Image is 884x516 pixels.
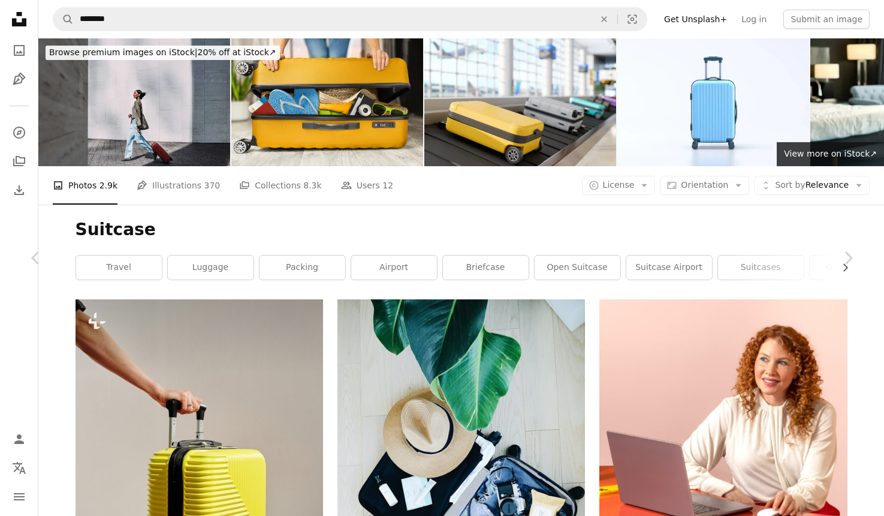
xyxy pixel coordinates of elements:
[443,256,529,280] a: briefcase
[53,8,74,31] button: Search Unsplash
[660,176,749,195] button: Orientation
[337,481,585,492] a: brown hat
[76,480,323,491] a: a person pulling a yellow suitcase on wheels
[618,8,647,31] button: Visual search
[204,179,221,192] span: 370
[49,47,276,57] span: 20% off at iStock ↗
[783,10,870,29] button: Submit an image
[734,10,774,29] a: Log in
[38,38,287,67] a: Browse premium images on iStock|20% off at iStock↗
[754,176,870,195] button: Sort byRelevance
[382,179,393,192] span: 12
[231,38,423,166] img: woman packing suitcase
[341,166,394,205] a: Users 12
[7,121,31,145] a: Explore
[535,256,620,280] a: open suitcase
[7,427,31,451] a: Log in / Sign up
[7,178,31,202] a: Download History
[38,38,230,166] img: Confident Woman Walking with Red Suitcase in Modern Urban Setting
[7,149,31,173] a: Collections
[7,485,31,509] button: Menu
[812,200,884,316] a: Next
[775,179,849,191] span: Relevance
[626,256,712,280] a: suitcase airport
[260,256,345,280] a: packing
[137,166,220,205] a: Illustrations 370
[591,8,617,31] button: Clear
[775,180,805,190] span: Sort by
[617,38,809,166] img: Blue suitcase
[582,176,656,195] button: License
[657,10,734,29] a: Get Unsplash+
[718,256,804,280] a: suitcases
[7,67,31,91] a: Illustrations
[784,149,877,158] span: View more on iStock ↗
[239,166,321,205] a: Collections 8.3k
[168,256,254,280] a: luggage
[777,142,884,166] a: View more on iStock↗
[7,456,31,480] button: Language
[7,38,31,62] a: Photos
[424,38,616,166] img: Close-up Of Luggages On Conveyor Belt In Airport With Blurred Background
[351,256,437,280] a: airport
[681,180,728,190] span: Orientation
[603,180,635,190] span: License
[76,219,847,241] h1: Suitcase
[76,256,162,280] a: travel
[303,179,321,192] span: 8.3k
[53,7,647,31] form: Find visuals sitewide
[49,47,197,57] span: Browse premium images on iStock |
